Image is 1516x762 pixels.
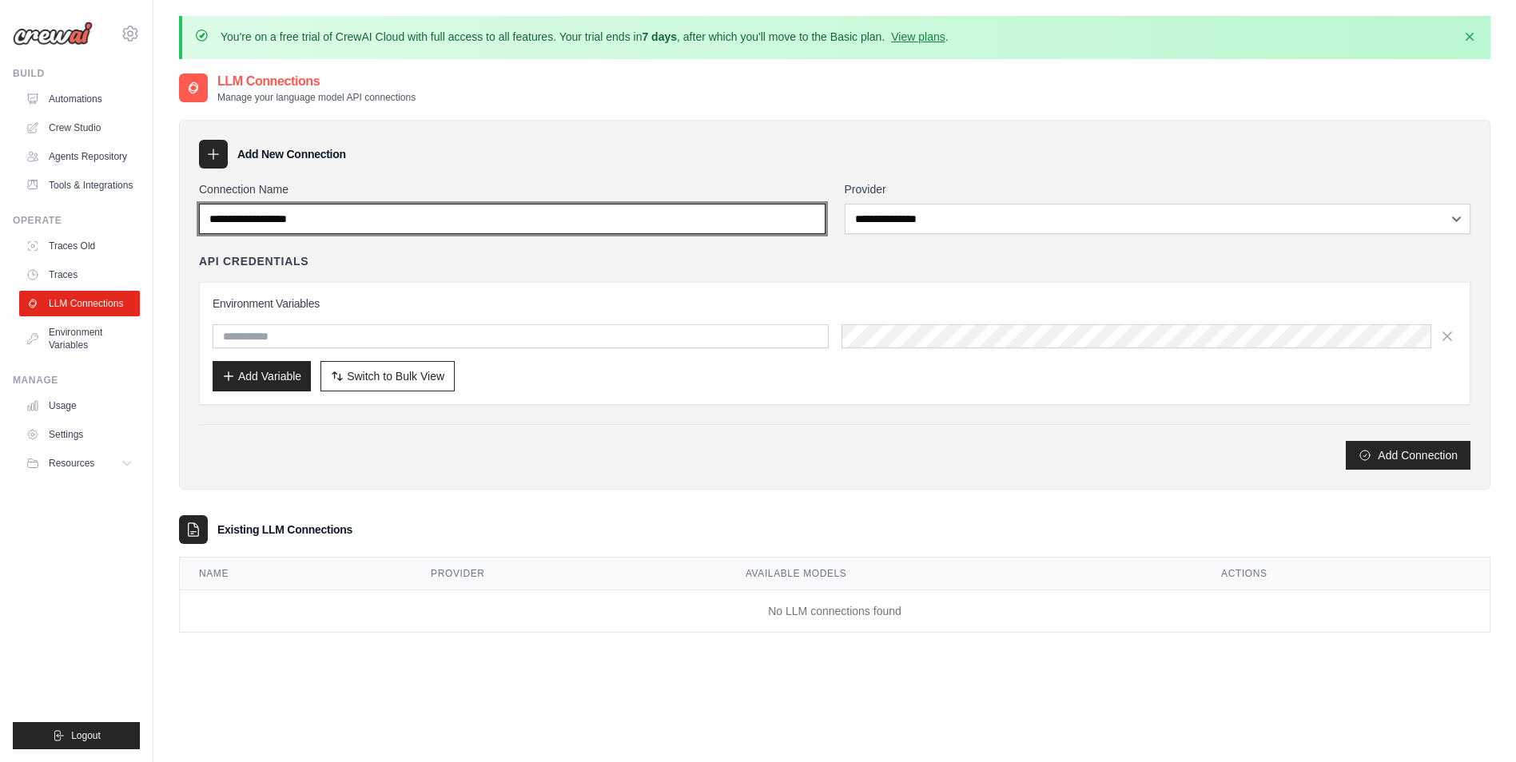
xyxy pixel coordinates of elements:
span: Resources [49,457,94,470]
a: LLM Connections [19,291,140,316]
button: Switch to Bulk View [320,361,455,391]
a: Traces Old [19,233,140,259]
th: Name [180,558,412,590]
h4: API Credentials [199,253,308,269]
h3: Existing LLM Connections [217,522,352,538]
div: Manage [13,374,140,387]
strong: 7 days [642,30,677,43]
img: Logo [13,22,93,46]
label: Provider [845,181,1471,197]
button: Logout [13,722,140,749]
div: Operate [13,214,140,227]
a: Automations [19,86,140,112]
p: You're on a free trial of CrewAI Cloud with full access to all features. Your trial ends in , aft... [221,29,949,45]
button: Add Connection [1346,441,1470,470]
a: Usage [19,393,140,419]
th: Provider [412,558,726,590]
a: Environment Variables [19,319,140,358]
span: Logout [71,729,101,742]
a: Crew Studio [19,115,140,141]
a: View plans [891,30,945,43]
a: Traces [19,262,140,288]
div: Build [13,67,140,80]
a: Agents Repository [19,144,140,169]
h3: Add New Connection [237,146,346,162]
label: Connection Name [199,181,826,197]
h3: Environment Variables [213,296,1457,312]
h2: LLM Connections [217,72,416,91]
th: Available Models [726,558,1202,590]
p: Manage your language model API connections [217,91,416,104]
a: Settings [19,422,140,447]
span: Switch to Bulk View [347,368,444,384]
td: No LLM connections found [180,590,1490,633]
button: Add Variable [213,361,311,391]
th: Actions [1202,558,1490,590]
a: Tools & Integrations [19,173,140,198]
button: Resources [19,450,140,476]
